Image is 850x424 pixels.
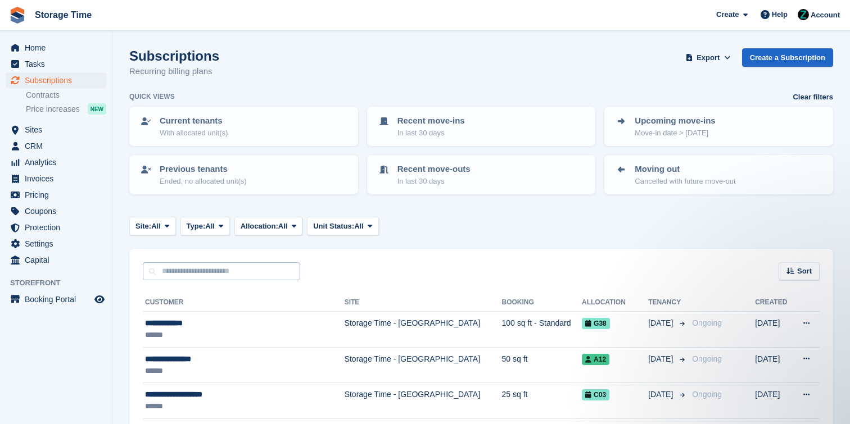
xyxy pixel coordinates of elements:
[25,122,92,138] span: Sites
[30,6,96,24] a: Storage Time
[307,217,378,235] button: Unit Status: All
[26,103,106,115] a: Price increases NEW
[313,221,354,232] span: Unit Status:
[6,40,106,56] a: menu
[6,220,106,235] a: menu
[697,52,720,63] span: Export
[160,115,228,127] p: Current tenants
[397,115,465,127] p: Recent move-ins
[25,154,92,170] span: Analytics
[502,347,582,383] td: 50 sq ft
[6,236,106,252] a: menu
[205,221,215,232] span: All
[129,92,175,102] h6: Quick views
[502,383,582,419] td: 25 sq ft
[25,291,92,307] span: Booking Portal
[755,294,792,312] th: Created
[26,104,80,115] span: Price increases
[605,108,832,145] a: Upcoming move-ins Move-in date > [DATE]
[25,187,92,203] span: Pricing
[345,383,502,419] td: Storage Time - [GEOGRAPHIC_DATA]
[93,293,106,306] a: Preview store
[130,156,357,193] a: Previous tenants Ended, no allocated unit(s)
[755,383,792,419] td: [DATE]
[582,354,609,365] span: A12
[135,221,151,232] span: Site:
[6,252,106,268] a: menu
[25,220,92,235] span: Protection
[25,236,92,252] span: Settings
[716,9,739,20] span: Create
[368,156,595,193] a: Recent move-outs In last 30 days
[755,312,792,348] td: [DATE]
[797,266,812,277] span: Sort
[345,312,502,348] td: Storage Time - [GEOGRAPHIC_DATA]
[605,156,832,193] a: Moving out Cancelled with future move-out
[648,294,688,312] th: Tenancy
[811,10,840,21] span: Account
[6,171,106,186] a: menu
[187,221,206,232] span: Type:
[25,203,92,219] span: Coupons
[25,138,92,154] span: CRM
[692,318,722,327] span: Ongoing
[25,171,92,186] span: Invoices
[345,347,502,383] td: Storage Time - [GEOGRAPHIC_DATA]
[582,294,648,312] th: Allocation
[9,7,26,24] img: stora-icon-8386f47178a22dfd0bd8f6a31ec36ba5ce8667c1dd55bd0f319d3a0aa187defe.svg
[635,176,735,187] p: Cancelled with future move-out
[26,90,106,101] a: Contracts
[742,48,833,67] a: Create a Subscription
[692,354,722,363] span: Ongoing
[129,48,219,63] h1: Subscriptions
[6,138,106,154] a: menu
[278,221,288,232] span: All
[684,48,733,67] button: Export
[6,291,106,307] a: menu
[160,163,247,176] p: Previous tenants
[6,72,106,88] a: menu
[25,72,92,88] span: Subscriptions
[798,9,809,20] img: Zain Sarwar
[129,65,219,78] p: Recurring billing plans
[143,294,345,312] th: Customer
[635,127,715,139] p: Move-in date > [DATE]
[502,294,582,312] th: Booking
[6,122,106,138] a: menu
[6,203,106,219] a: menu
[582,318,610,329] span: G38
[648,389,675,400] span: [DATE]
[10,277,112,289] span: Storefront
[582,389,609,400] span: C03
[88,103,106,115] div: NEW
[25,40,92,56] span: Home
[397,163,471,176] p: Recent move-outs
[151,221,161,232] span: All
[345,294,502,312] th: Site
[160,127,228,139] p: With allocated unit(s)
[6,154,106,170] a: menu
[180,217,230,235] button: Type: All
[6,56,106,72] a: menu
[755,347,792,383] td: [DATE]
[648,353,675,365] span: [DATE]
[648,317,675,329] span: [DATE]
[25,252,92,268] span: Capital
[635,163,735,176] p: Moving out
[692,390,722,399] span: Ongoing
[793,92,833,103] a: Clear filters
[502,312,582,348] td: 100 sq ft - Standard
[241,221,278,232] span: Allocation:
[354,221,364,232] span: All
[397,176,471,187] p: In last 30 days
[130,108,357,145] a: Current tenants With allocated unit(s)
[160,176,247,187] p: Ended, no allocated unit(s)
[397,127,465,139] p: In last 30 days
[6,187,106,203] a: menu
[25,56,92,72] span: Tasks
[129,217,176,235] button: Site: All
[635,115,715,127] p: Upcoming move-ins
[368,108,595,145] a: Recent move-ins In last 30 days
[772,9,788,20] span: Help
[234,217,303,235] button: Allocation: All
